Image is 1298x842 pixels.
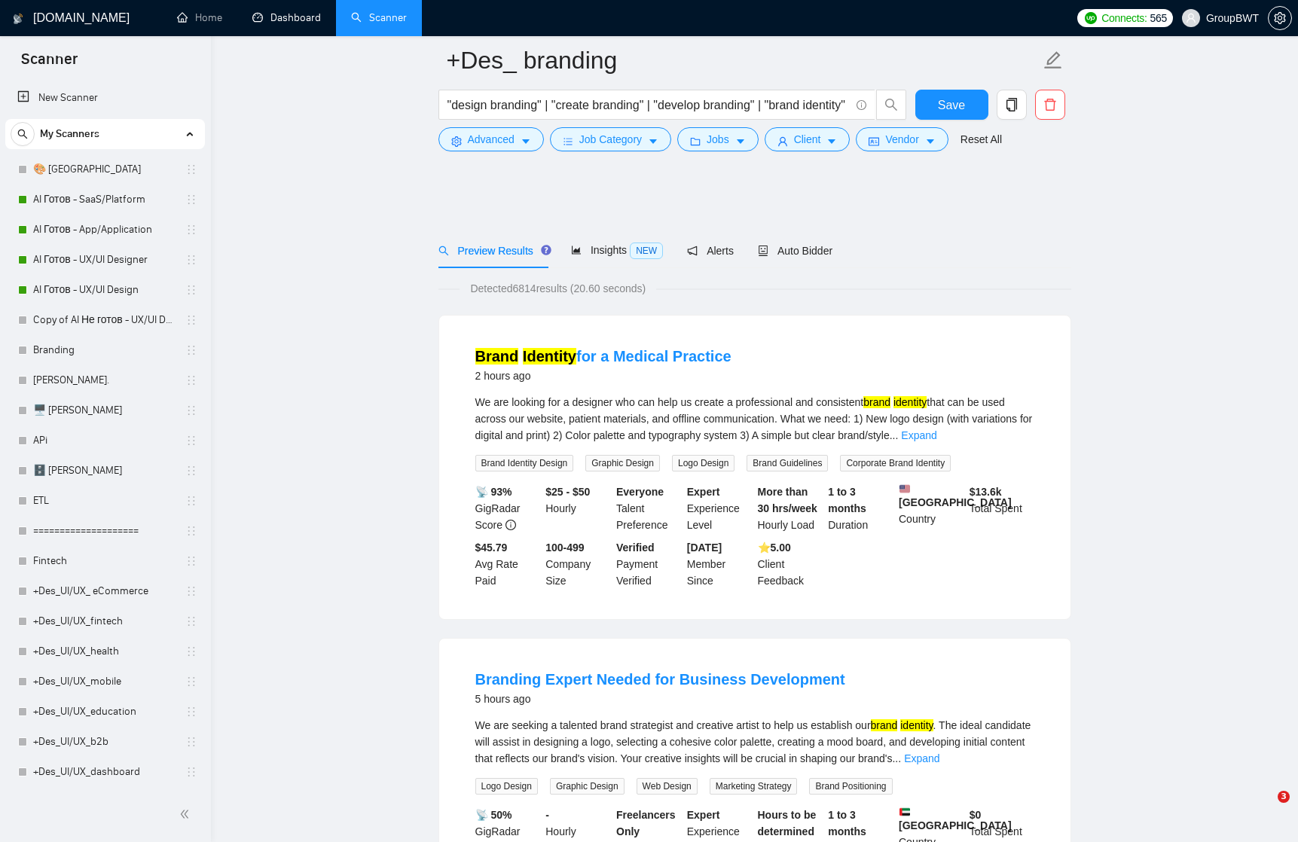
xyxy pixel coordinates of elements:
div: 5 hours ago [475,690,845,708]
a: Fintech [33,546,176,576]
div: GigRadar Score [472,484,543,533]
div: Company Size [542,539,613,589]
span: caret-down [735,136,746,147]
b: Everyone [616,486,664,498]
span: NEW [630,243,663,259]
span: holder [185,374,197,386]
button: copy [997,90,1027,120]
b: 1 to 3 months [828,486,866,514]
span: Corporate Brand Identity [840,455,951,471]
img: logo [13,7,23,31]
button: idcardVendorcaret-down [856,127,948,151]
span: double-left [179,807,194,822]
img: 🇺🇸 [899,484,910,494]
div: Client Feedback [755,539,826,589]
a: APi [33,426,176,456]
a: dashboardDashboard [252,11,321,24]
span: holder [185,495,197,507]
div: Hourly Load [755,484,826,533]
div: We are seeking a talented brand strategist and creative artist to help us establish our . The ide... [475,717,1034,767]
span: Graphic Design [585,455,660,471]
span: folder [690,136,701,147]
div: Payment Verified [613,539,684,589]
div: Country [896,484,967,533]
div: Total Spent [967,484,1037,533]
span: bars [563,136,573,147]
li: New Scanner [5,83,205,113]
span: Logo Design [672,455,735,471]
span: holder [185,404,197,416]
span: Web Design [637,778,698,795]
div: Duration [825,484,896,533]
b: 📡 50% [475,809,512,821]
b: Freelancers Only [616,809,676,837]
span: Brand Identity Design [475,455,574,471]
span: holder [185,706,197,718]
span: holder [185,284,197,296]
span: holder [185,194,197,206]
a: ==================== [33,516,176,546]
span: holder [185,615,197,627]
a: 🗄️ [PERSON_NAME] [33,456,176,486]
span: Brand Positioning [809,778,892,795]
a: +Des_UI/UX_mobile [33,667,176,697]
div: Tooltip anchor [539,243,553,257]
a: ETL [33,486,176,516]
div: Experience Level [684,484,755,533]
span: holder [185,676,197,688]
span: Job Category [579,131,642,148]
div: We are looking for a designer who can help us create a professional and consistent that can be us... [475,394,1034,444]
span: Connects: [1101,10,1147,26]
a: Reset All [961,131,1002,148]
a: +Des_UI/UX_dashboard [33,757,176,787]
span: copy [997,98,1026,111]
span: holder [185,314,197,326]
span: 3 [1278,791,1290,803]
iframe: Intercom live chat [1247,791,1283,827]
span: holder [185,163,197,175]
input: Search Freelance Jobs... [447,96,850,114]
span: info-circle [857,100,866,110]
div: 2 hours ago [475,367,731,385]
a: Expand [901,429,936,441]
span: holder [185,465,197,477]
span: Alerts [687,245,734,257]
span: caret-down [925,136,936,147]
b: $45.79 [475,542,508,554]
span: user [777,136,788,147]
a: +Des_UI/UX_fintech [33,606,176,636]
a: Branding Expert Needed for Business Development [475,671,845,688]
span: area-chart [571,245,582,255]
span: search [438,246,449,256]
button: setting [1268,6,1292,30]
b: [GEOGRAPHIC_DATA] [899,484,1012,508]
span: ... [892,752,901,764]
a: AI Готов - App/Application [33,215,176,245]
span: idcard [869,136,879,147]
span: Insights [571,244,663,256]
button: barsJob Categorycaret-down [550,127,671,151]
b: $ 13.6k [970,486,1002,498]
a: setting [1268,12,1292,24]
span: Preview Results [438,245,547,257]
a: AI Готов - UX/UI Design [33,275,176,305]
span: Vendor [885,131,918,148]
a: +Des_UI/UX_ eCommerce [33,576,176,606]
a: +Des_UI/UX_health [33,636,176,667]
span: holder [185,736,197,748]
button: delete [1035,90,1065,120]
span: caret-down [521,136,531,147]
span: ... [890,429,899,441]
span: caret-down [826,136,837,147]
span: user [1186,13,1196,23]
b: $25 - $50 [545,486,590,498]
span: robot [758,246,768,256]
b: [GEOGRAPHIC_DATA] [899,807,1012,831]
div: Avg Rate Paid [472,539,543,589]
b: 📡 93% [475,486,512,498]
span: holder [185,344,197,356]
b: Verified [616,542,655,554]
b: ⭐️ 5.00 [758,542,791,554]
span: Scanner [9,48,90,80]
span: Brand Guidelines [747,455,828,471]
